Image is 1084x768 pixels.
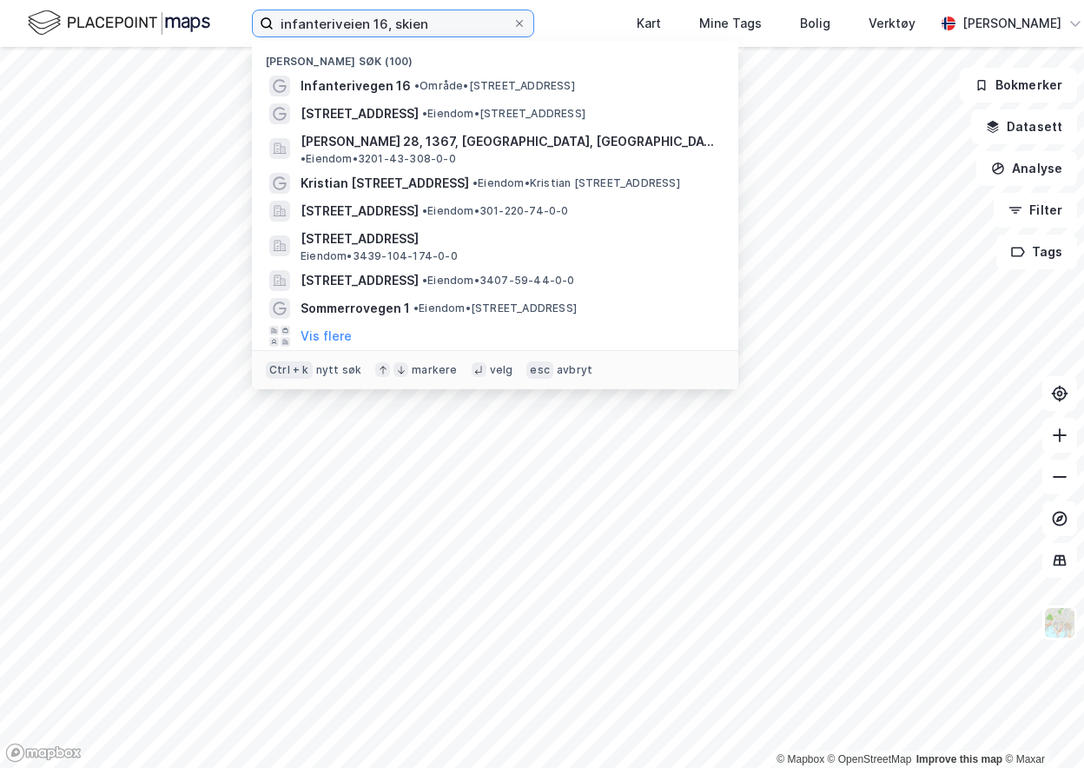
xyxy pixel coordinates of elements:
[301,228,717,249] span: [STREET_ADDRESS]
[266,361,313,379] div: Ctrl + k
[422,274,575,288] span: Eiendom • 3407-59-44-0-0
[301,270,419,291] span: [STREET_ADDRESS]
[557,363,592,377] div: avbryt
[301,152,456,166] span: Eiendom • 3201-43-308-0-0
[473,176,680,190] span: Eiendom • Kristian [STREET_ADDRESS]
[976,151,1077,186] button: Analyse
[301,249,458,263] span: Eiendom • 3439-104-174-0-0
[413,301,419,314] span: •
[301,152,306,165] span: •
[301,201,419,222] span: [STREET_ADDRESS]
[490,363,513,377] div: velg
[414,79,420,92] span: •
[301,298,410,319] span: Sommerrovegen 1
[5,743,82,763] a: Mapbox homepage
[301,173,469,194] span: Kristian [STREET_ADDRESS]
[869,13,915,34] div: Verktøy
[413,301,577,315] span: Eiendom • [STREET_ADDRESS]
[414,79,575,93] span: Område • [STREET_ADDRESS]
[422,107,427,120] span: •
[252,41,738,72] div: [PERSON_NAME] søk (100)
[473,176,478,189] span: •
[996,235,1077,269] button: Tags
[301,326,352,347] button: Vis flere
[422,107,585,121] span: Eiendom • [STREET_ADDRESS]
[1043,606,1076,639] img: Z
[301,76,411,96] span: Infanterivegen 16
[412,363,457,377] div: markere
[637,13,661,34] div: Kart
[422,204,569,218] span: Eiendom • 301-220-74-0-0
[962,13,1061,34] div: [PERSON_NAME]
[274,10,512,36] input: Søk på adresse, matrikkel, gårdeiere, leietakere eller personer
[916,753,1002,765] a: Improve this map
[422,204,427,217] span: •
[316,363,362,377] div: nytt søk
[828,753,912,765] a: OpenStreetMap
[971,109,1077,144] button: Datasett
[800,13,830,34] div: Bolig
[301,131,717,152] span: [PERSON_NAME] 28, 1367, [GEOGRAPHIC_DATA], [GEOGRAPHIC_DATA]
[960,68,1077,103] button: Bokmerker
[777,753,824,765] a: Mapbox
[301,103,419,124] span: [STREET_ADDRESS]
[997,685,1084,768] div: Kontrollprogram for chat
[526,361,553,379] div: esc
[28,8,210,38] img: logo.f888ab2527a4732fd821a326f86c7f29.svg
[699,13,762,34] div: Mine Tags
[422,274,427,287] span: •
[997,685,1084,768] iframe: Chat Widget
[994,193,1077,228] button: Filter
